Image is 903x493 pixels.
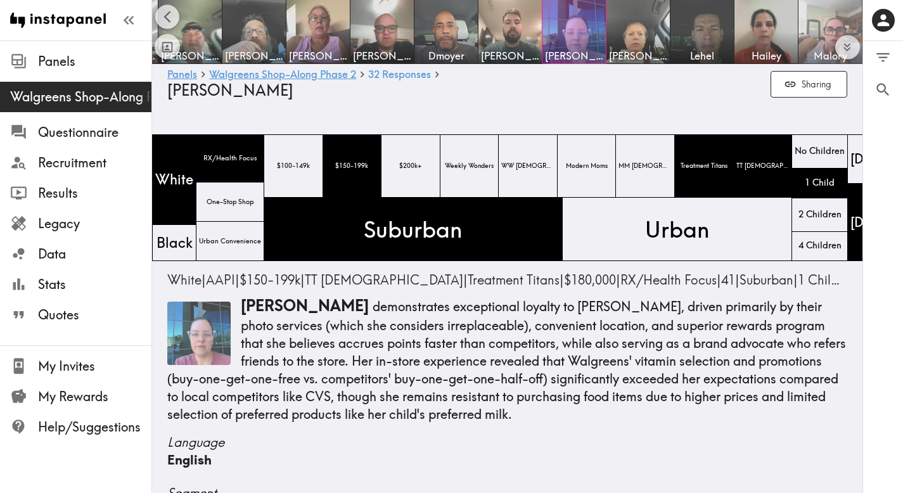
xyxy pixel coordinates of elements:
[798,272,843,288] span: |
[643,211,712,248] span: Urban
[368,69,431,81] a: 32 Responses
[417,49,475,63] span: Dmoyer
[167,452,212,468] span: English
[38,357,151,375] span: My Invites
[673,49,731,63] span: Lehel
[167,69,197,81] a: Panels
[167,272,206,288] span: |
[740,272,798,288] span: |
[206,272,240,288] span: |
[38,306,151,324] span: Quotes
[155,4,180,29] button: Scroll left
[167,272,202,288] span: White
[206,272,235,288] span: AAPI
[153,167,196,192] span: White
[167,295,847,423] p: demonstrates exceptional loyalty to [PERSON_NAME], driven primarily by their photo services (whic...
[564,272,616,288] span: $180,000
[792,143,847,160] span: No Children
[678,159,730,173] span: Treatment Titans
[305,272,463,288] span: TT [DEMOGRAPHIC_DATA]
[721,272,740,288] span: |
[734,159,792,173] span: TT [DEMOGRAPHIC_DATA]
[38,418,151,436] span: Help/Suggestions
[468,272,560,288] span: Treatment Titans
[499,159,557,173] span: WW [DEMOGRAPHIC_DATA]
[38,388,151,406] span: My Rewards
[201,151,260,165] span: RX/Health Focus
[771,71,847,98] button: Sharing
[225,49,283,63] span: [PERSON_NAME]
[241,296,369,315] span: [PERSON_NAME]
[468,272,564,288] span: |
[737,49,795,63] span: Hailey
[368,69,431,79] span: 32 Responses
[196,234,264,248] span: Urban Convenience
[167,433,847,451] span: Language
[481,49,539,63] span: [PERSON_NAME]
[721,272,735,288] span: 41
[353,49,411,63] span: [PERSON_NAME]
[740,272,793,288] span: Suburban
[563,159,610,173] span: Modern Moms
[397,159,424,173] span: $200k+
[167,302,231,365] img: Thumbnail
[38,245,151,263] span: Data
[38,215,151,233] span: Legacy
[620,272,717,288] span: RX/Health Focus
[333,159,371,173] span: $150-199k
[38,276,151,293] span: Stats
[835,35,860,60] button: Expand to show all items
[161,49,219,63] span: [PERSON_NAME]
[801,49,859,63] span: Malory
[289,49,347,63] span: [PERSON_NAME]
[620,272,721,288] span: |
[863,41,903,74] button: Filter Responses
[305,272,468,288] span: |
[167,80,293,99] span: [PERSON_NAME]
[796,237,844,255] span: 4 Children
[38,184,151,202] span: Results
[38,53,151,70] span: Panels
[361,211,465,248] span: Suburban
[545,49,603,63] span: [PERSON_NAME]
[874,49,892,66] span: Filter Responses
[154,231,195,255] span: Black
[155,34,180,60] button: Toggle between responses and questions
[798,272,840,288] span: 1 Child
[204,195,256,209] span: One-Stop Shop
[274,159,312,173] span: $100-149k
[616,159,674,173] span: MM [DEMOGRAPHIC_DATA]
[38,124,151,141] span: Questionnaire
[796,206,844,224] span: 2 Children
[802,174,837,192] span: 1 Child
[240,272,305,288] span: |
[863,74,903,106] button: Search
[10,88,151,106] span: Walgreens Shop-Along Phase 2
[209,69,356,81] a: Walgreens Shop-Along Phase 2
[38,154,151,172] span: Recruitment
[874,81,892,98] span: Search
[609,49,667,63] span: [PERSON_NAME]
[442,159,496,173] span: Weekly Wonders
[564,272,620,288] span: |
[240,272,300,288] span: $150-199k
